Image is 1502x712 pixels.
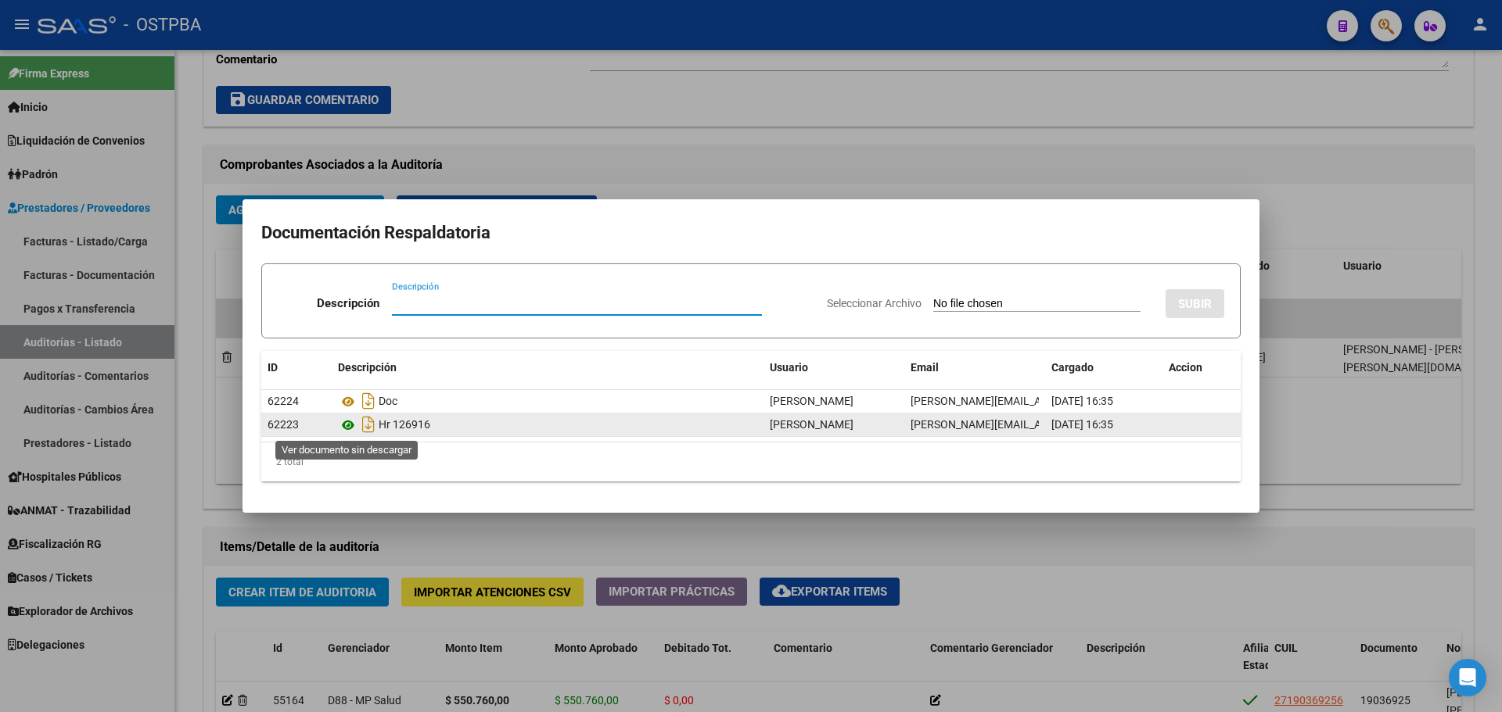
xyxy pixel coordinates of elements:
[904,351,1045,385] datatable-header-cell: Email
[911,361,939,374] span: Email
[261,442,1241,481] div: 2 total
[1166,289,1224,318] button: SUBIR
[1051,361,1094,374] span: Cargado
[827,297,922,309] span: Seleccionar Archivo
[332,351,764,385] datatable-header-cell: Descripción
[770,395,853,407] span: [PERSON_NAME]
[261,351,332,385] datatable-header-cell: ID
[358,412,379,437] i: Descargar documento
[317,295,379,313] p: Descripción
[1051,418,1113,431] span: [DATE] 16:35
[268,361,278,374] span: ID
[1045,351,1162,385] datatable-header-cell: Cargado
[1051,395,1113,407] span: [DATE] 16:35
[1169,361,1202,374] span: Accion
[770,361,808,374] span: Usuario
[261,218,1241,248] h2: Documentación Respaldatoria
[770,418,853,431] span: [PERSON_NAME]
[1162,351,1241,385] datatable-header-cell: Accion
[911,395,1252,407] span: [PERSON_NAME][EMAIL_ADDRESS][PERSON_NAME][DOMAIN_NAME]
[1178,297,1212,311] span: SUBIR
[764,351,904,385] datatable-header-cell: Usuario
[1449,659,1486,696] div: Open Intercom Messenger
[338,361,397,374] span: Descripción
[338,412,757,437] div: Hr 126916
[911,418,1252,431] span: [PERSON_NAME][EMAIL_ADDRESS][PERSON_NAME][DOMAIN_NAME]
[268,418,299,431] span: 62223
[338,388,757,413] div: Doc
[268,395,299,407] span: 62224
[358,388,379,413] i: Descargar documento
